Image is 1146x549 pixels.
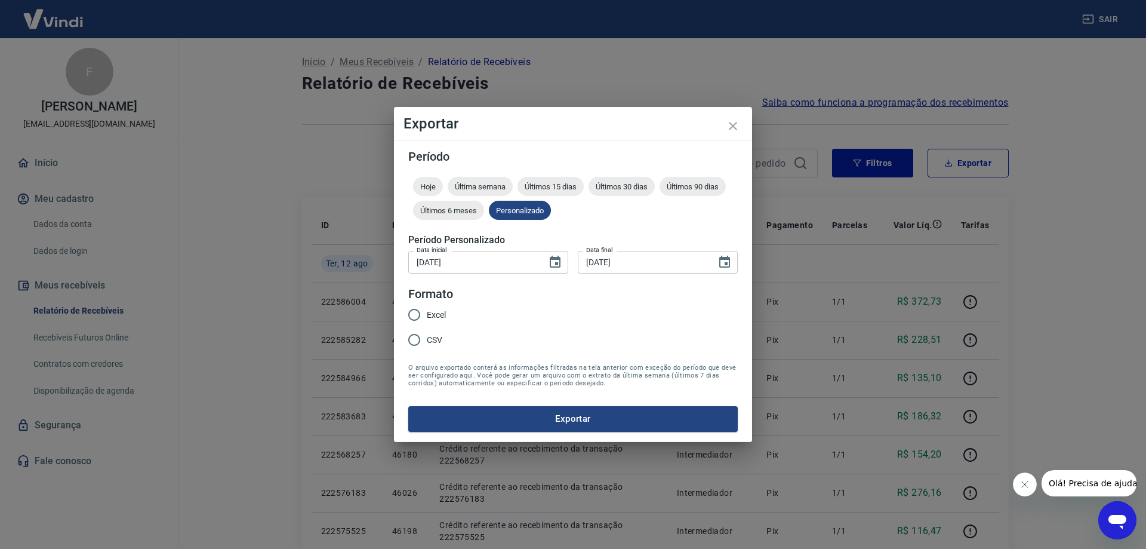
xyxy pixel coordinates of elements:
[448,182,513,191] span: Última semana
[7,8,100,18] span: Olá! Precisa de ajuda?
[427,309,446,321] span: Excel
[517,182,584,191] span: Últimos 15 dias
[660,177,726,196] div: Últimos 90 dias
[589,182,655,191] span: Últimos 30 dias
[586,246,613,254] label: Data final
[517,177,584,196] div: Últimos 15 dias
[408,406,738,431] button: Exportar
[427,334,442,346] span: CSV
[408,364,738,387] span: O arquivo exportado conterá as informações filtradas na tela anterior com exceção do período que ...
[489,201,551,220] div: Personalizado
[417,246,447,254] label: Data inicial
[413,201,484,220] div: Últimos 6 meses
[543,250,567,274] button: Choose date, selected date is 8 de ago de 2025
[589,177,655,196] div: Últimos 30 dias
[413,182,443,191] span: Hoje
[1042,470,1136,496] iframe: Mensagem da empresa
[408,234,738,246] h5: Período Personalizado
[713,250,737,274] button: Choose date, selected date is 12 de ago de 2025
[660,182,726,191] span: Últimos 90 dias
[413,206,484,215] span: Últimos 6 meses
[1098,501,1136,539] iframe: Botão para abrir a janela de mensagens
[408,251,538,273] input: DD/MM/YYYY
[578,251,708,273] input: DD/MM/YYYY
[408,151,738,162] h5: Período
[403,116,743,131] h4: Exportar
[408,286,453,303] legend: Formato
[448,177,513,196] div: Última semana
[489,206,551,215] span: Personalizado
[1013,473,1037,496] iframe: Fechar mensagem
[719,112,747,140] button: close
[413,177,443,196] div: Hoje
